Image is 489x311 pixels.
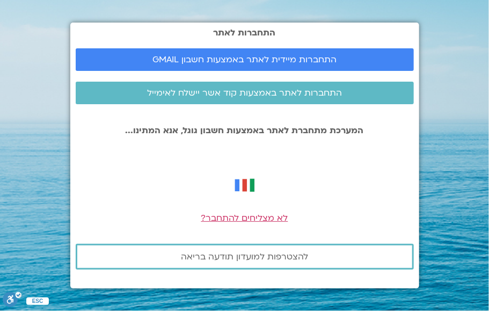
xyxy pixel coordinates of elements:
[76,28,414,38] h2: התחברות לאתר
[201,212,288,224] a: לא מצליחים להתחבר?
[76,82,414,104] a: התחברות לאתר באמצעות קוד אשר יישלח לאימייל
[76,126,414,135] p: המערכת מתחברת לאתר באמצעות חשבון גוגל, אנא המתינו...
[181,252,308,262] span: להצטרפות למועדון תודעה בריאה
[152,55,337,64] span: התחברות מיידית לאתר באמצעות חשבון GMAIL
[76,244,414,270] a: להצטרפות למועדון תודעה בריאה
[76,48,414,71] a: התחברות מיידית לאתר באמצעות חשבון GMAIL
[147,88,342,98] span: התחברות לאתר באמצעות קוד אשר יישלח לאימייל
